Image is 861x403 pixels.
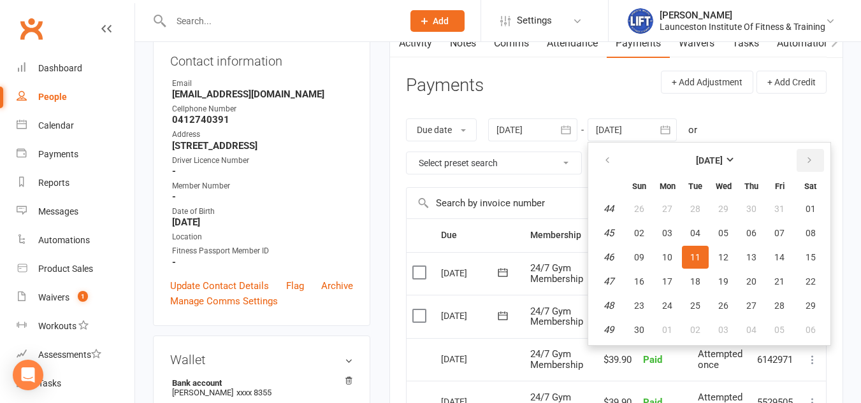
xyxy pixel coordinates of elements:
[662,276,672,286] span: 17
[17,283,134,312] a: Waivers 1
[774,276,785,286] span: 21
[768,29,844,58] a: Automations
[172,114,353,125] strong: 0412740391
[634,276,644,286] span: 16
[38,321,76,331] div: Workouts
[738,294,765,317] button: 27
[17,312,134,341] a: Workouts
[172,216,353,228] strong: [DATE]
[172,191,353,202] strong: -
[530,306,583,328] span: 24/7 Gym Membership
[766,318,793,341] button: 05
[170,293,278,309] a: Manage Comms Settings
[17,341,134,369] a: Assessments
[774,300,785,311] span: 28
[662,228,672,238] span: 03
[662,325,672,335] span: 01
[660,181,676,191] small: Monday
[774,228,785,238] span: 07
[690,325,700,335] span: 02
[718,325,728,335] span: 03
[682,222,709,244] button: 04
[17,255,134,283] a: Product Sales
[406,76,484,95] h3: Payments
[407,188,733,218] input: Search by invoice number
[626,318,653,341] button: 30
[441,306,500,325] div: [DATE]
[170,278,269,293] a: Update Contact Details
[804,181,816,191] small: Saturday
[172,378,347,388] strong: Bank account
[794,294,827,317] button: 29
[662,300,672,311] span: 24
[406,118,477,141] button: Due date
[682,197,709,220] button: 28
[690,204,700,214] span: 28
[170,49,353,68] h3: Contact information
[38,264,93,274] div: Product Sales
[390,29,441,58] a: Activity
[172,155,353,167] div: Driver Licence Number
[662,252,672,262] span: 10
[410,10,465,32] button: Add
[794,270,827,293] button: 22
[236,388,271,397] span: xxxx 8355
[662,204,672,214] span: 27
[774,252,785,262] span: 14
[172,166,353,177] strong: -
[604,203,614,215] em: 44
[38,235,90,245] div: Automations
[628,8,653,34] img: thumb_image1711312309.png
[774,204,785,214] span: 31
[690,300,700,311] span: 25
[626,294,653,317] button: 23
[17,111,134,140] a: Calendar
[604,276,614,287] em: 47
[738,270,765,293] button: 20
[744,181,758,191] small: Thursday
[682,318,709,341] button: 02
[38,178,69,188] div: Reports
[634,300,644,311] span: 23
[710,222,737,244] button: 05
[746,252,756,262] span: 13
[794,222,827,244] button: 08
[710,197,737,220] button: 29
[17,226,134,255] a: Automations
[626,246,653,269] button: 09
[806,228,816,238] span: 08
[441,349,500,369] div: [DATE]
[172,180,353,192] div: Member Number
[710,246,737,269] button: 12
[690,276,700,286] span: 18
[746,228,756,238] span: 06
[766,246,793,269] button: 14
[746,276,756,286] span: 20
[654,270,681,293] button: 17
[718,252,728,262] span: 12
[766,294,793,317] button: 28
[794,318,827,341] button: 06
[756,71,827,94] button: + Add Credit
[634,325,644,335] span: 30
[167,12,394,30] input: Search...
[738,197,765,220] button: 30
[78,291,88,302] span: 1
[690,252,700,262] span: 11
[718,300,728,311] span: 26
[38,292,69,302] div: Waivers
[806,300,816,311] span: 29
[710,318,737,341] button: 03
[172,103,353,115] div: Cellphone Number
[594,338,637,381] td: $39.90
[172,245,353,257] div: Fitness Passport Member ID
[690,228,700,238] span: 04
[441,263,500,283] div: [DATE]
[433,16,449,26] span: Add
[643,354,662,365] span: Paid
[17,369,134,398] a: Tasks
[696,155,723,166] strong: [DATE]
[660,21,825,32] div: Launceston Institute Of Fitness & Training
[604,324,614,336] em: 49
[632,181,646,191] small: Sunday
